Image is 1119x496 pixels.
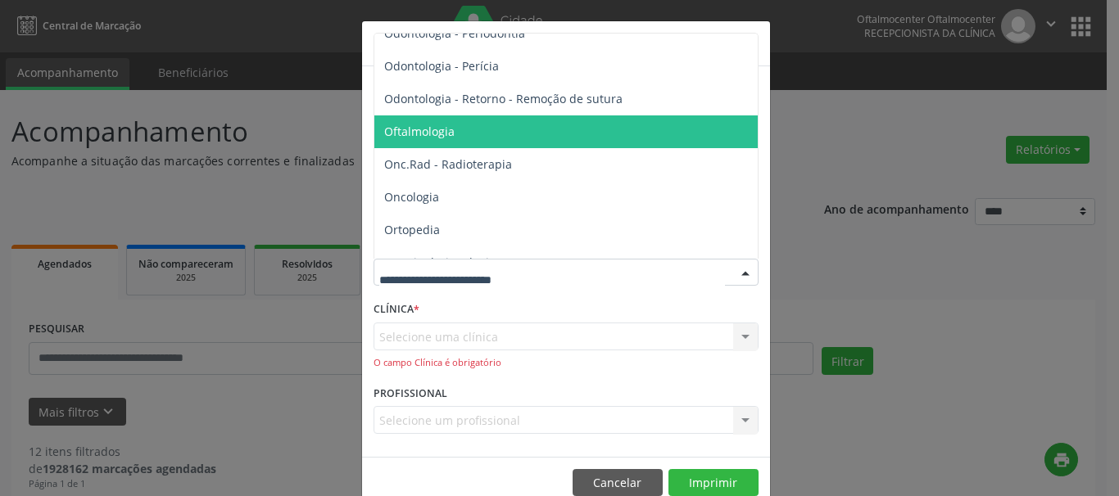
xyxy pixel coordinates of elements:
[384,189,439,205] span: Oncologia
[384,255,496,270] span: Otorrinolaringologia
[374,33,561,54] h5: Relatório de agendamentos
[384,91,623,106] span: Odontologia - Retorno - Remoção de sutura
[374,297,419,322] label: CLÍNICA
[737,21,770,61] button: Close
[384,124,455,139] span: Oftalmologia
[374,356,759,370] div: O campo Clínica é obrigatório
[374,381,447,406] label: PROFISSIONAL
[384,58,499,74] span: Odontologia - Perícia
[384,156,512,172] span: Onc.Rad - Radioterapia
[384,222,440,237] span: Ortopedia
[384,25,525,41] span: Odontologia - Periodontia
